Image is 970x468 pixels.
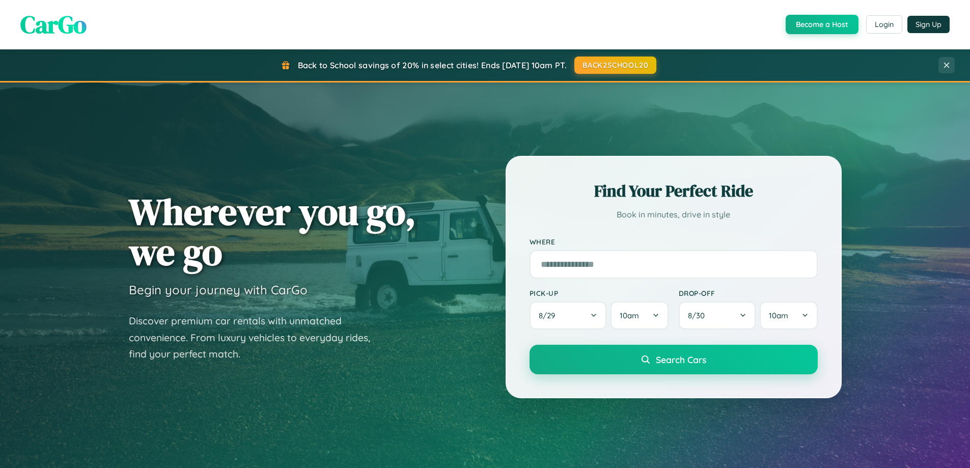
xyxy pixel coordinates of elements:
button: 8/30 [679,301,756,329]
button: Search Cars [530,345,818,374]
h2: Find Your Perfect Ride [530,180,818,202]
label: Pick-up [530,289,669,297]
span: 8 / 29 [539,311,560,320]
span: 10am [620,311,639,320]
h1: Wherever you go, we go [129,191,416,272]
label: Drop-off [679,289,818,297]
button: Login [866,15,902,34]
button: 10am [760,301,817,329]
span: CarGo [20,8,87,41]
span: 10am [769,311,788,320]
button: Sign Up [907,16,950,33]
button: 8/29 [530,301,607,329]
p: Discover premium car rentals with unmatched convenience. From luxury vehicles to everyday rides, ... [129,313,383,363]
p: Book in minutes, drive in style [530,207,818,222]
span: 8 / 30 [688,311,710,320]
span: Search Cars [656,354,706,365]
button: BACK2SCHOOL20 [574,57,656,74]
span: Back to School savings of 20% in select cities! Ends [DATE] 10am PT. [298,60,567,70]
button: Become a Host [786,15,858,34]
button: 10am [611,301,668,329]
h3: Begin your journey with CarGo [129,282,308,297]
label: Where [530,237,818,246]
